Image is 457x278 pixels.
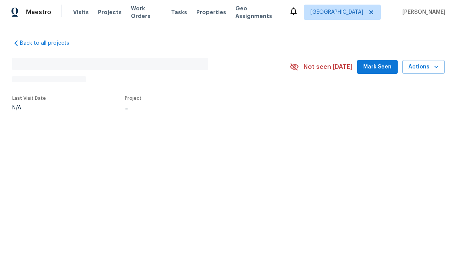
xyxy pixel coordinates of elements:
[402,60,445,74] button: Actions
[171,10,187,15] span: Tasks
[357,60,398,74] button: Mark Seen
[363,62,392,72] span: Mark Seen
[12,105,46,111] div: N/A
[310,8,363,16] span: [GEOGRAPHIC_DATA]
[399,8,446,16] span: [PERSON_NAME]
[235,5,280,20] span: Geo Assignments
[98,8,122,16] span: Projects
[125,105,272,111] div: ...
[304,63,353,71] span: Not seen [DATE]
[408,62,439,72] span: Actions
[12,39,86,47] a: Back to all projects
[26,8,51,16] span: Maestro
[131,5,162,20] span: Work Orders
[73,8,89,16] span: Visits
[196,8,226,16] span: Properties
[125,96,142,101] span: Project
[12,96,46,101] span: Last Visit Date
